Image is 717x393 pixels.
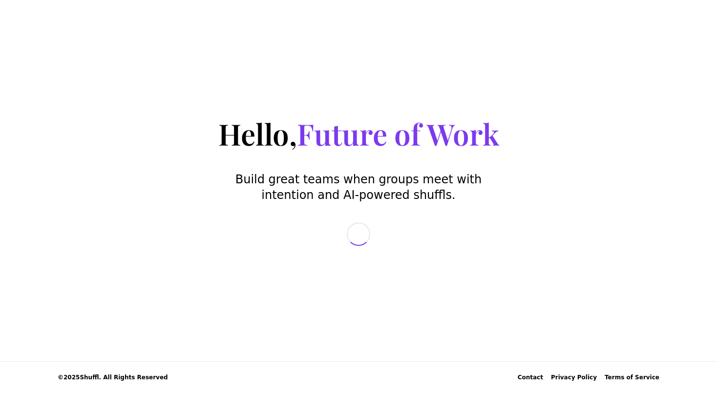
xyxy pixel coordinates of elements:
div: Contact [518,373,543,381]
h1: Hello, [218,115,499,152]
p: Build great teams when groups meet with intention and AI-powered shuffls. [233,172,484,203]
a: Terms of Service [605,373,659,381]
span: © 2025 Shuffl. All Rights Reserved [58,373,168,381]
a: Privacy Policy [551,373,597,381]
span: Future of Work [297,114,499,153]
